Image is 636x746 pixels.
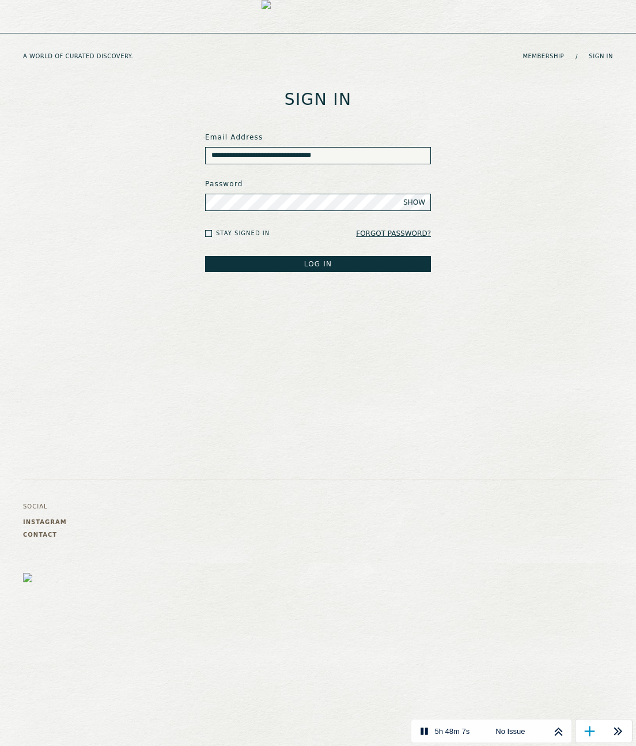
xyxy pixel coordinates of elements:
[23,519,67,526] a: Instagram
[23,532,67,538] a: Contact
[23,53,178,60] h5: A WORLD OF CURATED DISCOVERY.
[356,225,431,242] a: Forgot Password?
[523,53,564,60] a: Membership
[403,198,425,207] span: SHOW
[576,52,577,61] span: /
[216,229,270,238] label: Stay signed in
[205,132,431,142] label: Email Address
[205,256,431,272] button: LOG IN
[205,179,431,189] label: Password
[589,53,613,60] a: Sign in
[23,503,67,510] h3: Social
